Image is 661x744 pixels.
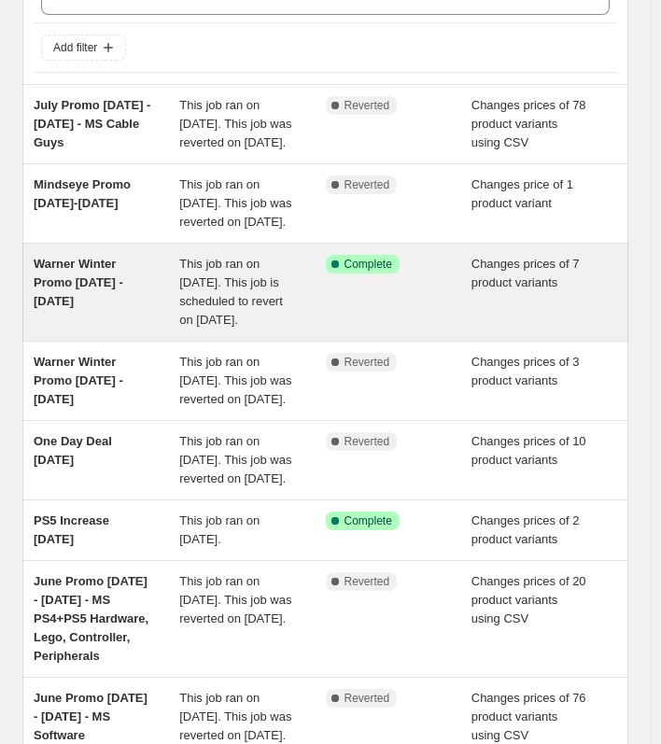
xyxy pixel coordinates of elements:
span: This job ran on [DATE]. This job was reverted on [DATE]. [179,691,291,742]
span: July Promo [DATE] - [DATE] - MS Cable Guys [34,98,150,149]
span: PS5 Increase [DATE] [34,513,109,546]
span: June Promo [DATE] - [DATE] - MS Software [34,691,148,742]
span: This job ran on [DATE]. This job was reverted on [DATE]. [179,434,291,485]
span: This job ran on [DATE]. This job was reverted on [DATE]. [179,355,291,406]
span: This job ran on [DATE]. This job was reverted on [DATE]. [179,177,291,229]
span: This job ran on [DATE]. This job was reverted on [DATE]. [179,574,291,625]
span: This job ran on [DATE]. This job is scheduled to revert on [DATE]. [179,257,283,327]
span: Changes prices of 10 product variants [471,434,586,467]
span: One Day Deal [DATE] [34,434,112,467]
span: Changes prices of 76 product variants using CSV [471,691,586,742]
span: Reverted [345,98,390,113]
span: Changes prices of 3 product variants [471,355,580,387]
span: Mindseye Promo [DATE]-[DATE] [34,177,131,210]
span: Changes prices of 78 product variants using CSV [471,98,586,149]
span: Changes prices of 7 product variants [471,257,580,289]
span: June Promo [DATE] - [DATE] - MS PS4+PS5 Hardware, Lego, Controller, Peripherals [34,574,148,663]
span: This job ran on [DATE]. [179,513,260,546]
span: Complete [345,257,392,272]
span: Changes prices of 2 product variants [471,513,580,546]
span: Reverted [345,177,390,192]
span: Complete [345,513,392,528]
span: Warner Winter Promo [DATE] - [DATE] [34,257,123,308]
span: Reverted [345,355,390,370]
span: This job ran on [DATE]. This job was reverted on [DATE]. [179,98,291,149]
span: Reverted [345,691,390,706]
span: Reverted [345,434,390,449]
span: Changes price of 1 product variant [471,177,573,210]
span: Add filter [53,40,97,55]
button: Add filter [41,35,126,61]
span: Reverted [345,574,390,589]
span: Changes prices of 20 product variants using CSV [471,574,586,625]
span: Warner Winter Promo [DATE] - [DATE] [34,355,123,406]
